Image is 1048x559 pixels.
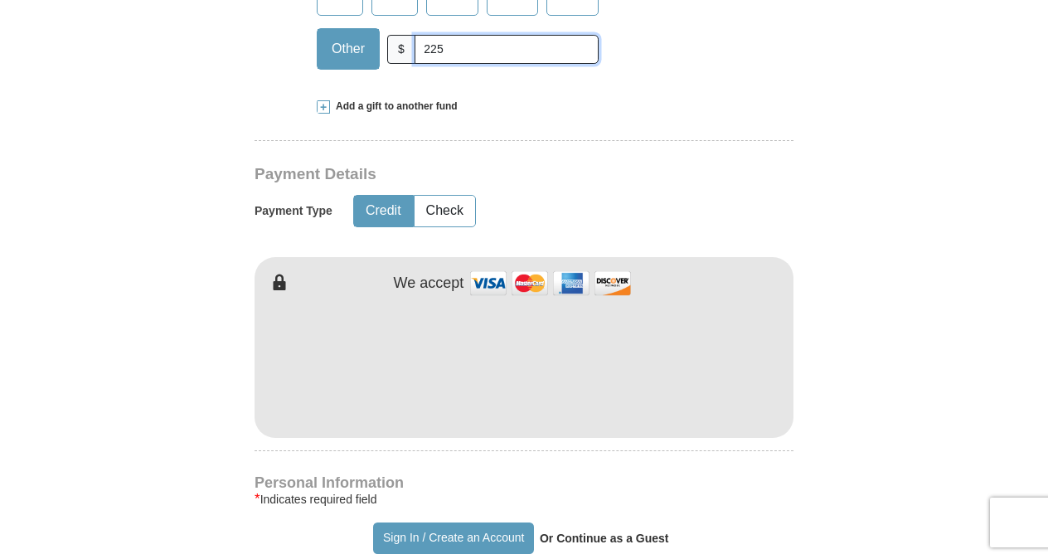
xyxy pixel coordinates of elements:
span: Add a gift to another fund [330,100,458,114]
button: Check [415,196,475,226]
div: Indicates required field [255,489,793,509]
h4: Personal Information [255,476,793,489]
img: credit cards accepted [468,265,633,301]
span: $ [387,35,415,64]
h5: Payment Type [255,204,332,218]
input: Other Amount [415,35,599,64]
h3: Payment Details [255,165,677,184]
h4: We accept [394,275,464,293]
span: Other [323,36,373,61]
strong: Or Continue as a Guest [540,532,669,545]
button: Sign In / Create an Account [373,523,533,554]
button: Credit [354,196,413,226]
